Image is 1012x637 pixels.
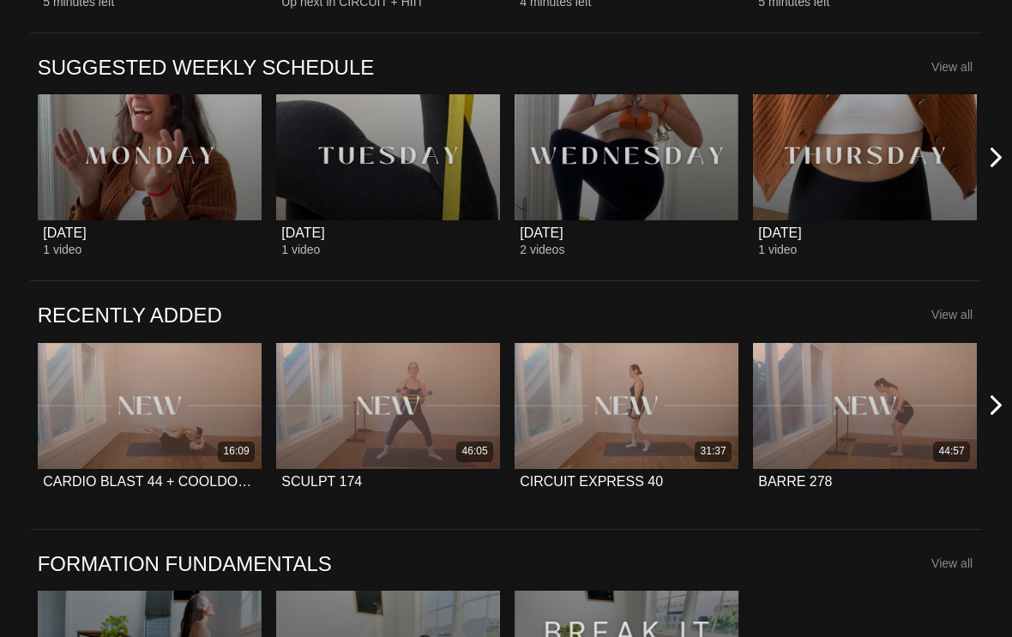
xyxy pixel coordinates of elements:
[758,473,832,490] div: BARRE 278
[281,243,320,256] span: 1 video
[758,243,797,256] span: 1 video
[38,94,262,256] a: MONDAY[DATE]1 video
[281,473,362,490] div: SCULPT 174
[701,444,726,459] div: 31:37
[939,444,965,459] div: 44:57
[462,444,488,459] div: 46:05
[281,225,324,241] div: [DATE]
[43,473,256,490] div: CARDIO BLAST 44 + COOLDOWN
[931,308,973,322] a: View all
[38,54,375,81] a: SUGGESTED WEEKLY SCHEDULE
[38,343,262,505] a: CARDIO BLAST 44 + COOLDOWN16:09CARDIO BLAST 44 + COOLDOWN
[276,94,500,256] a: TUESDAY[DATE]1 video
[43,225,86,241] div: [DATE]
[43,243,81,256] span: 1 video
[224,444,250,459] div: 16:09
[758,225,801,241] div: [DATE]
[520,473,663,490] div: CIRCUIT EXPRESS 40
[276,343,500,505] a: SCULPT 17446:05SCULPT 174
[38,550,332,577] a: FORMATION FUNDAMENTALS
[515,94,738,256] a: WEDNESDAY[DATE]2 videos
[753,94,977,256] a: THURSDAY[DATE]1 video
[753,343,977,505] a: BARRE 27844:57BARRE 278
[520,243,564,256] span: 2 videos
[520,225,563,241] div: [DATE]
[515,343,738,505] a: CIRCUIT EXPRESS 4031:37CIRCUIT EXPRESS 40
[931,556,973,570] a: View all
[38,302,222,328] a: RECENTLY ADDED
[931,60,973,74] a: View all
